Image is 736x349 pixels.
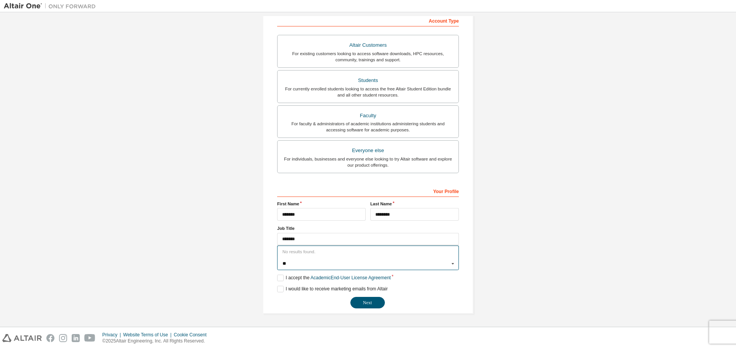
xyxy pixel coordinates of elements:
div: No results found. [277,246,459,258]
img: facebook.svg [46,334,54,342]
div: Students [282,75,454,86]
div: Your Profile [277,185,459,197]
div: Faculty [282,110,454,121]
img: Altair One [4,2,100,10]
div: Altair Customers [282,40,454,51]
div: For existing customers looking to access software downloads, HPC resources, community, trainings ... [282,51,454,63]
img: youtube.svg [84,334,95,342]
div: Cookie Consent [174,332,211,338]
label: First Name [277,201,366,207]
div: For faculty & administrators of academic institutions administering students and accessing softwa... [282,121,454,133]
button: Next [350,297,385,308]
a: Academic End-User License Agreement [310,275,391,280]
label: I would like to receive marketing emails from Altair [277,286,388,292]
img: altair_logo.svg [2,334,42,342]
div: Everyone else [282,145,454,156]
div: For currently enrolled students looking to access the free Altair Student Edition bundle and all ... [282,86,454,98]
img: instagram.svg [59,334,67,342]
p: © 2025 Altair Engineering, Inc. All Rights Reserved. [102,338,211,344]
label: I accept the [277,275,391,281]
img: linkedin.svg [72,334,80,342]
div: Account Type [277,14,459,26]
div: Website Terms of Use [123,332,174,338]
div: For individuals, businesses and everyone else looking to try Altair software and explore our prod... [282,156,454,168]
label: Last Name [370,201,459,207]
div: Privacy [102,332,123,338]
label: Job Title [277,225,459,231]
